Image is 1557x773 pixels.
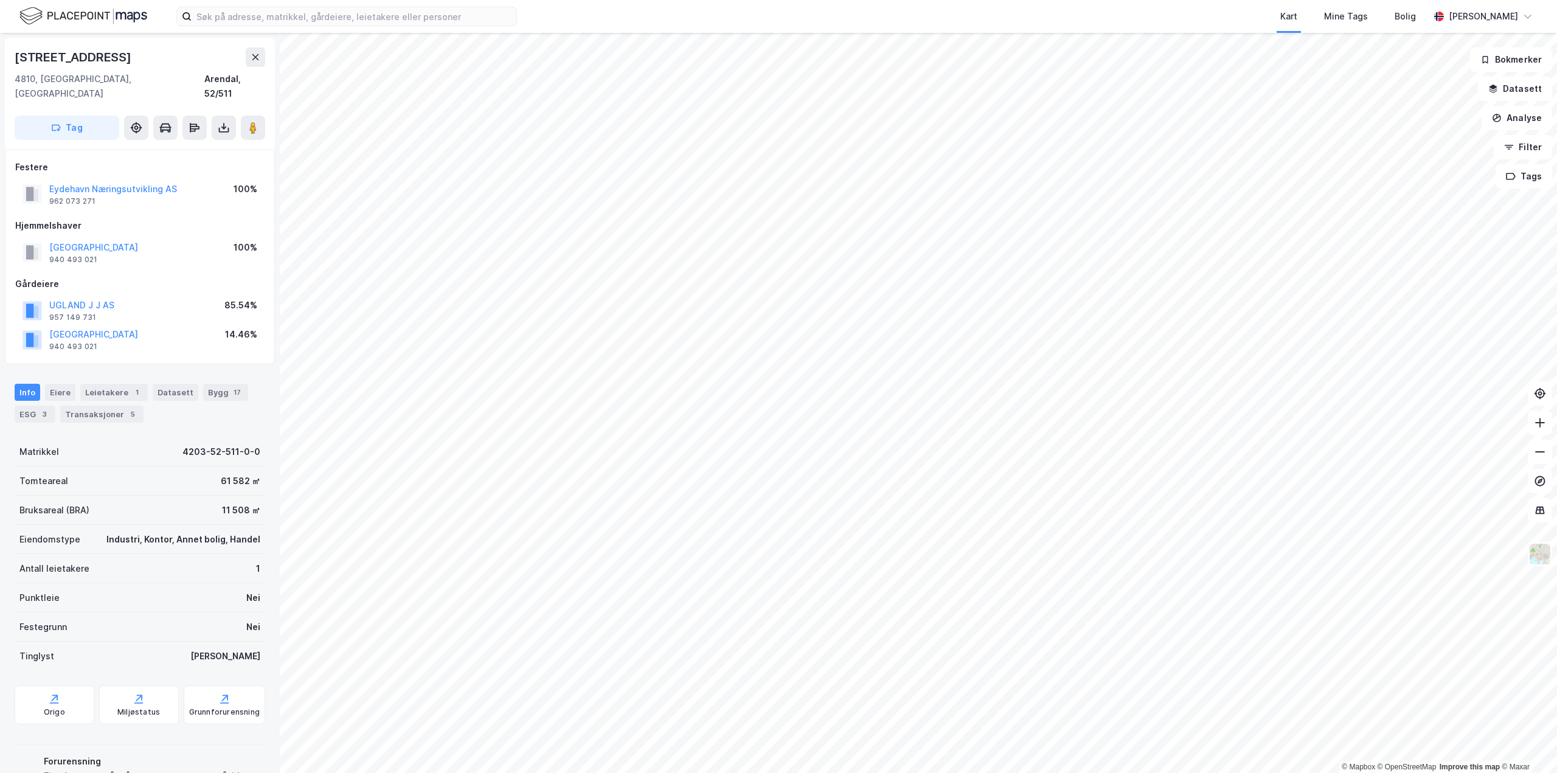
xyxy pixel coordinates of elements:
[15,406,55,423] div: ESG
[203,384,248,401] div: Bygg
[19,503,89,518] div: Bruksareal (BRA)
[231,386,243,398] div: 17
[246,620,260,634] div: Nei
[19,532,80,547] div: Eiendomstype
[1478,77,1552,101] button: Datasett
[19,474,68,488] div: Tomteareal
[1395,9,1416,24] div: Bolig
[15,277,265,291] div: Gårdeiere
[15,72,204,101] div: 4810, [GEOGRAPHIC_DATA], [GEOGRAPHIC_DATA]
[19,620,67,634] div: Festegrunn
[15,384,40,401] div: Info
[1470,47,1552,72] button: Bokmerker
[15,47,134,67] div: [STREET_ADDRESS]
[1378,763,1437,771] a: OpenStreetMap
[1342,763,1375,771] a: Mapbox
[131,386,143,398] div: 1
[15,116,119,140] button: Tag
[38,408,50,420] div: 3
[19,5,147,27] img: logo.f888ab2527a4732fd821a326f86c7f29.svg
[153,384,198,401] div: Datasett
[225,327,257,342] div: 14.46%
[1528,542,1552,566] img: Z
[1496,715,1557,773] iframe: Chat Widget
[49,313,96,322] div: 957 149 731
[246,591,260,605] div: Nei
[117,707,160,717] div: Miljøstatus
[19,445,59,459] div: Matrikkel
[256,561,260,576] div: 1
[49,196,95,206] div: 962 073 271
[234,240,257,255] div: 100%
[182,445,260,459] div: 4203-52-511-0-0
[80,384,148,401] div: Leietakere
[127,408,139,420] div: 5
[1449,9,1518,24] div: [PERSON_NAME]
[1496,164,1552,189] button: Tags
[19,561,89,576] div: Antall leietakere
[189,707,260,717] div: Grunnforurensning
[1324,9,1368,24] div: Mine Tags
[15,218,265,233] div: Hjemmelshaver
[19,649,54,664] div: Tinglyst
[221,474,260,488] div: 61 582 ㎡
[19,591,60,605] div: Punktleie
[234,182,257,196] div: 100%
[1280,9,1297,24] div: Kart
[204,72,265,101] div: Arendal, 52/511
[49,255,97,265] div: 940 493 021
[15,160,265,175] div: Festere
[44,754,260,769] div: Forurensning
[60,406,144,423] div: Transaksjoner
[106,532,260,547] div: Industri, Kontor, Annet bolig, Handel
[1494,135,1552,159] button: Filter
[44,707,65,717] div: Origo
[1440,763,1500,771] a: Improve this map
[45,384,75,401] div: Eiere
[190,649,260,664] div: [PERSON_NAME]
[192,7,516,26] input: Søk på adresse, matrikkel, gårdeiere, leietakere eller personer
[49,342,97,352] div: 940 493 021
[224,298,257,313] div: 85.54%
[1482,106,1552,130] button: Analyse
[222,503,260,518] div: 11 508 ㎡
